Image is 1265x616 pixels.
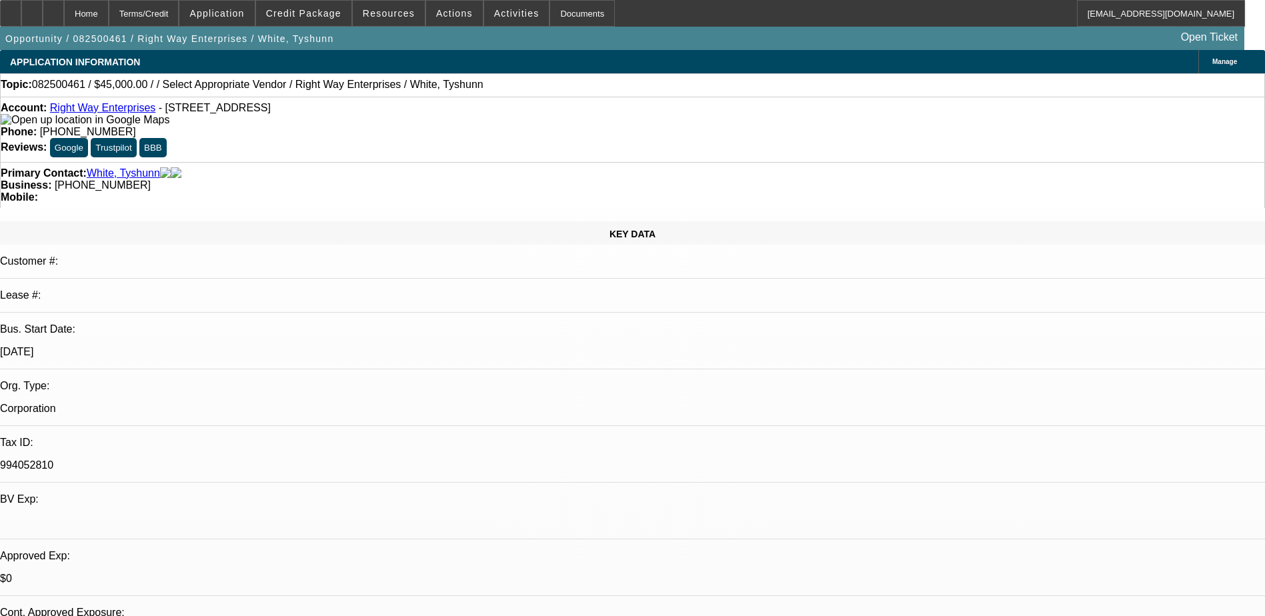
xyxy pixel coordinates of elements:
[32,79,483,91] span: 082500461 / $45,000.00 / / Select Appropriate Vendor / Right Way Enterprises / White, Tyshunn
[266,8,341,19] span: Credit Package
[1,114,169,126] img: Open up location in Google Maps
[1,167,87,179] strong: Primary Contact:
[55,179,151,191] span: [PHONE_NUMBER]
[1,141,47,153] strong: Reviews:
[256,1,351,26] button: Credit Package
[171,167,181,179] img: linkedin-icon.png
[1,102,47,113] strong: Account:
[426,1,483,26] button: Actions
[160,167,171,179] img: facebook-icon.png
[5,33,333,44] span: Opportunity / 082500461 / Right Way Enterprises / White, Tyshunn
[87,167,160,179] a: White, Tyshunn
[1,114,169,125] a: View Google Maps
[363,8,415,19] span: Resources
[1212,58,1237,65] span: Manage
[353,1,425,26] button: Resources
[10,57,140,67] span: APPLICATION INFORMATION
[1,79,32,91] strong: Topic:
[494,8,539,19] span: Activities
[1,126,37,137] strong: Phone:
[159,102,271,113] span: - [STREET_ADDRESS]
[50,138,88,157] button: Google
[139,138,167,157] button: BBB
[609,229,656,239] span: KEY DATA
[91,138,136,157] button: Trustpilot
[436,8,473,19] span: Actions
[1,191,38,203] strong: Mobile:
[1176,26,1243,49] a: Open Ticket
[1,179,51,191] strong: Business:
[179,1,254,26] button: Application
[484,1,549,26] button: Activities
[40,126,136,137] span: [PHONE_NUMBER]
[189,8,244,19] span: Application
[50,102,156,113] a: Right Way Enterprises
